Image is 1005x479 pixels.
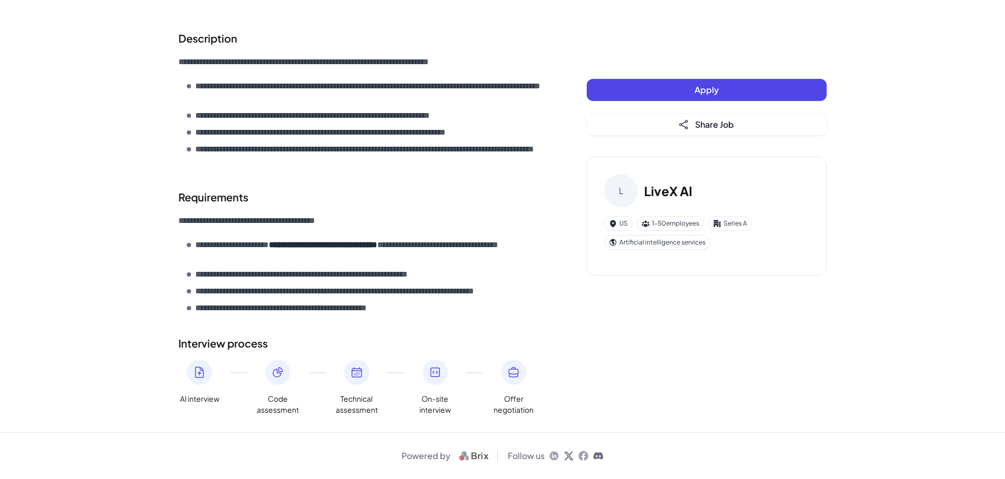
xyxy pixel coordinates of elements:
[401,450,450,462] span: Powered by
[178,335,545,351] h2: Interview process
[508,450,545,462] span: Follow us
[587,114,827,136] button: Share Job
[708,216,752,231] div: Series A
[178,30,545,46] h2: Description
[178,189,545,205] h2: Requirements
[604,216,632,231] div: US
[455,450,493,462] img: logo
[493,393,535,415] span: Offer negotiation
[695,119,734,130] span: Share Job
[336,393,378,415] span: Technical assessment
[695,84,719,95] span: Apply
[604,174,638,208] div: L
[180,393,219,404] span: AI interview
[604,235,710,250] div: Artificial intelligence services
[257,393,299,415] span: Code assessment
[637,216,704,231] div: 1-50 employees
[587,79,827,101] button: Apply
[414,393,456,415] span: On-site interview
[644,181,692,200] h3: LiveX AI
